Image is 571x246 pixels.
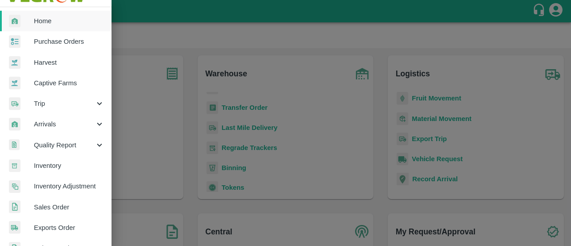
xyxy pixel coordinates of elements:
[9,200,21,213] img: sales
[34,99,95,108] span: Trip
[34,37,104,46] span: Purchase Orders
[34,16,104,26] span: Home
[9,15,21,28] img: whArrival
[9,97,21,110] img: delivery
[34,181,104,191] span: Inventory Adjustment
[9,56,21,69] img: harvest
[9,118,21,131] img: whArrival
[9,35,21,48] img: reciept
[34,202,104,212] span: Sales Order
[34,161,104,171] span: Inventory
[34,58,104,67] span: Harvest
[9,139,20,150] img: qualityReport
[34,119,95,129] span: Arrivals
[34,78,104,88] span: Captive Farms
[9,159,21,172] img: whInventory
[34,140,95,150] span: Quality Report
[34,223,104,233] span: Exports Order
[9,180,21,193] img: inventory
[9,76,21,90] img: harvest
[9,221,21,234] img: shipments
